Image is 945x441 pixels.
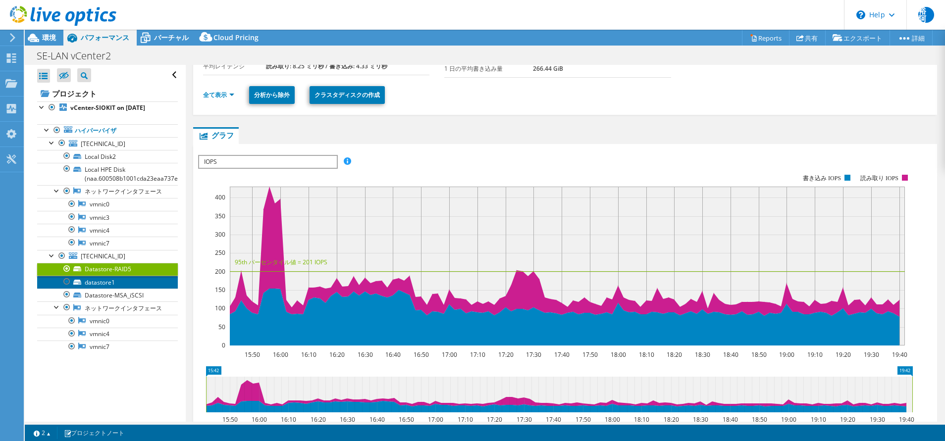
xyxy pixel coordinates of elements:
text: 19:10 [811,415,826,424]
text: 書き込み IOPS [803,175,841,182]
text: 17:40 [554,350,570,359]
a: Local HPE Disk (naa.600508b1001cda23eaa737ed597ce48d) [37,163,178,185]
text: 17:10 [458,415,473,424]
text: 18:20 [667,350,682,359]
text: 18:50 [752,415,767,424]
text: 16:50 [414,350,429,359]
a: vmnic0 [37,198,178,211]
text: 19:20 [836,350,851,359]
span: [TECHNICAL_ID] [81,140,125,148]
text: 17:20 [498,350,514,359]
text: 50 [218,323,225,331]
h1: SE-LAN vCenter2 [32,50,126,61]
text: 150 [215,286,225,294]
span: 環境 [42,33,56,42]
span: 裕阿 [918,7,934,23]
text: 16:20 [329,350,345,359]
a: クラスタディスクの作成 [310,86,385,104]
a: ネットワークインタフェース [37,301,178,314]
a: vCenter-SIOKIT on [DATE] [37,101,178,114]
a: vmnic3 [37,211,178,224]
text: 18:40 [723,415,738,424]
text: 16:50 [399,415,414,424]
b: 266.44 GiB [533,64,563,73]
text: 400 [215,193,225,201]
text: 19:30 [864,350,879,359]
text: 18:20 [664,415,679,424]
text: 16:30 [340,415,355,424]
a: Datastore-RAID5 [37,263,178,276]
text: 17:00 [428,415,443,424]
a: 共有 [789,30,826,46]
label: 1 日の平均書き込み量 [444,64,533,74]
a: vmnic7 [37,341,178,353]
text: 18:00 [605,415,620,424]
text: 16:40 [385,350,401,359]
a: vmnic0 [37,315,178,328]
text: 18:10 [639,350,654,359]
a: Datastore-MSA_iSCSI [37,289,178,301]
text: 19:00 [779,350,794,359]
a: vmnic4 [37,224,178,237]
a: [TECHNICAL_ID] [37,137,178,150]
a: Reports [742,30,789,46]
a: Local Disk2 [37,150,178,163]
span: バーチャル [154,33,189,42]
text: 17:50 [576,415,591,424]
a: 分析から除外 [249,86,295,104]
text: 19:00 [781,415,796,424]
text: 16:00 [252,415,267,424]
text: 16:00 [273,350,288,359]
text: 95th パーセンタイル値 = 201 IOPS [235,258,327,266]
a: ハイパーバイザ [37,124,178,137]
a: vmnic4 [37,328,178,341]
span: [TECHNICAL_ID] [81,252,125,260]
span: グラフ [198,130,234,140]
text: 17:20 [487,415,502,424]
text: 17:30 [517,415,532,424]
a: プロジェクト [37,86,178,101]
a: [TECHNICAL_ID] [37,250,178,263]
text: 17:30 [526,350,541,359]
text: 250 [215,248,225,257]
a: 2 [27,427,57,439]
text: 19:20 [840,415,855,424]
text: 200 [215,267,225,276]
a: 全て表示 [203,91,234,99]
text: 15:50 [245,350,260,359]
text: 18:10 [634,415,649,424]
svg: \n [856,10,865,19]
span: IOPS [199,156,336,168]
a: 詳細 [890,30,933,46]
text: 350 [215,212,225,220]
span: Cloud Pricing [213,33,259,42]
a: エクスポート [825,30,890,46]
label: 平均レイテンシ [203,61,266,71]
text: 19:10 [807,350,823,359]
text: 18:30 [695,350,710,359]
text: 17:50 [582,350,598,359]
text: 16:10 [301,350,316,359]
text: 18:50 [751,350,767,359]
text: 17:40 [546,415,561,424]
text: 300 [215,230,225,239]
text: 17:10 [470,350,485,359]
b: vCenter-SIOKIT on [DATE] [70,103,145,112]
a: ネットワークインタフェース [37,185,178,198]
text: 18:30 [693,415,708,424]
text: 15:50 [222,415,238,424]
text: 読み取り IOPS [860,175,898,182]
text: 16:10 [281,415,296,424]
text: 16:40 [369,415,385,424]
a: datastore1 [37,276,178,289]
text: 0 [222,341,225,349]
text: 18:40 [723,350,738,359]
text: 19:30 [870,415,885,424]
text: 16:20 [311,415,326,424]
text: 18:00 [611,350,626,359]
a: vmnic7 [37,237,178,249]
a: プロジェクトノート [57,427,131,439]
b: 読み取り: 8.25 ミリ秒 / 書き込み: 4.33 ミリ秒 [266,62,387,70]
text: 100 [215,304,225,312]
text: 16:30 [358,350,373,359]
